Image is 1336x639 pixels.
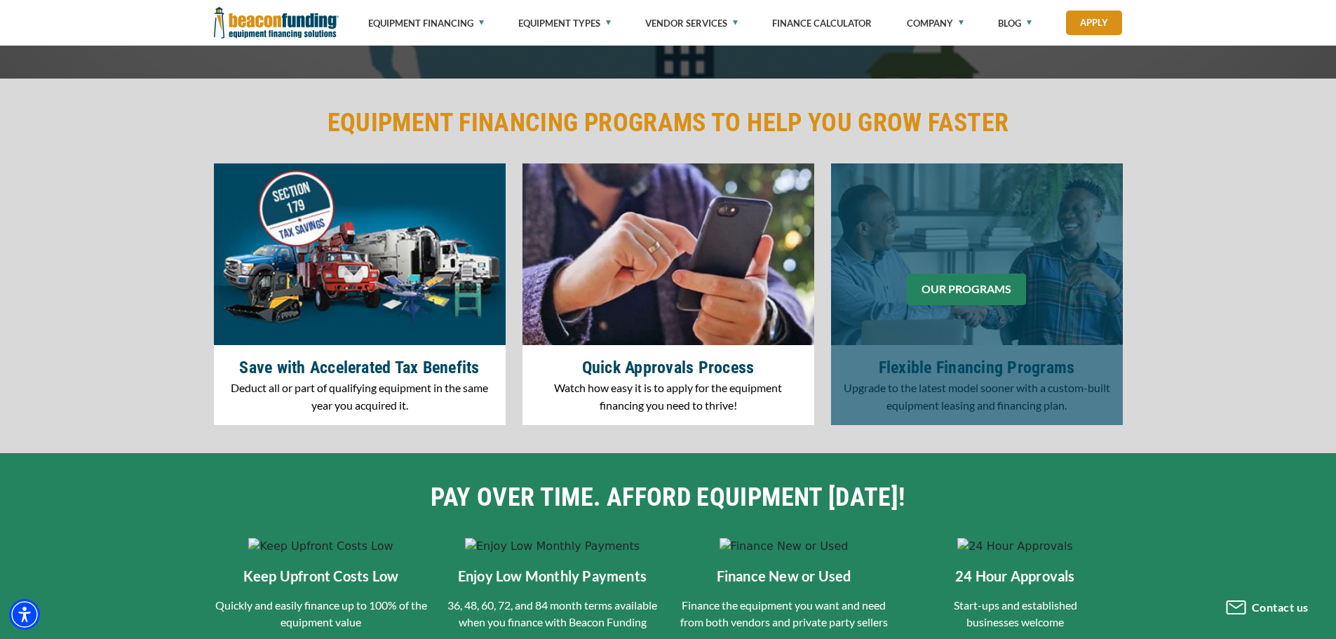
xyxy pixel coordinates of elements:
img: Finance New or Used [720,538,849,555]
h5: Enjoy Low Monthly Payments [445,565,660,586]
img: How to Qualify [522,163,814,345]
h4: Save with Accelerated Tax Benefits [224,356,495,379]
span: Quickly and easily finance up to 100% of the equipment value [215,598,427,628]
h5: 24 Hour Approvals [908,565,1123,586]
h4: Quick Approvals Process [533,356,804,379]
span: Watch how easy it is to apply for the equipment financing you need to thrive! [554,381,782,412]
span: Contact us [1252,600,1309,614]
img: 24 Hour Approvals [957,538,1072,555]
a: Apply [1066,11,1122,35]
img: Save with Accelerated Tax Benefits [214,163,506,345]
h5: Keep Upfront Costs Low [214,565,429,586]
div: Accessibility Menu [9,599,40,630]
span: Deduct all or part of qualifying equipment in the same year you acquired it. [231,381,488,412]
span: Start-ups and established businesses welcome [954,598,1077,628]
button: Contact us [1210,586,1322,628]
span: 36, 48, 60, 72, and 84 month terms available when you finance with Beacon Funding [447,598,657,628]
h5: Finance New or Used [677,565,891,586]
a: OUR PROGRAMS [907,274,1026,305]
span: Finance the equipment you want and need from both vendors and private party sellers [680,598,888,628]
h2: PAY OVER TIME. AFFORD EQUIPMENT [DATE]! [214,481,1123,513]
img: Enjoy Low Monthly Payments [465,538,640,555]
img: Keep Upfront Costs Low [248,538,393,555]
h2: EQUIPMENT FINANCING PROGRAMS TO HELP YOU GROW FASTER [214,107,1123,139]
